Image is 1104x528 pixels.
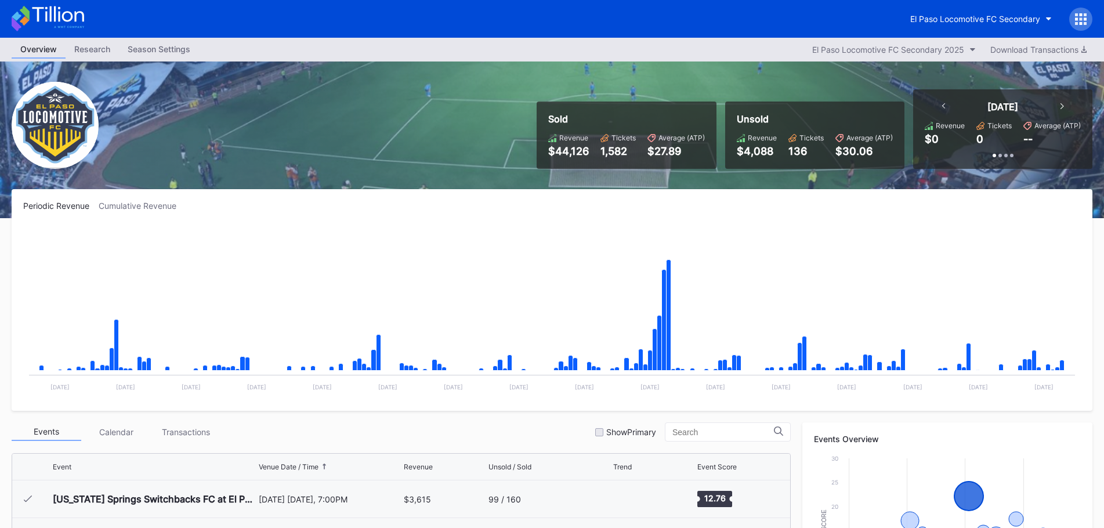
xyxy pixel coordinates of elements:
[613,462,632,471] div: Trend
[936,121,965,130] div: Revenue
[831,503,838,510] text: 20
[772,384,791,390] text: [DATE]
[987,121,1012,130] div: Tickets
[182,384,201,390] text: [DATE]
[488,462,531,471] div: Unsold / Sold
[66,41,119,59] a: Research
[910,14,1040,24] div: El Paso Locomotive FC Secondary
[404,494,431,504] div: $3,615
[53,462,71,471] div: Event
[814,434,1081,444] div: Events Overview
[488,494,521,504] div: 99 / 160
[116,384,135,390] text: [DATE]
[697,462,737,471] div: Event Score
[647,145,705,157] div: $27.89
[559,133,588,142] div: Revenue
[509,384,529,390] text: [DATE]
[658,133,705,142] div: Average (ATP)
[151,423,220,441] div: Transactions
[119,41,199,59] a: Season Settings
[831,455,838,462] text: 30
[903,384,922,390] text: [DATE]
[976,133,983,145] div: 0
[835,145,893,157] div: $30.06
[12,423,81,441] div: Events
[444,384,463,390] text: [DATE]
[23,225,1081,399] svg: Chart title
[812,45,964,55] div: El Paso Locomotive FC Secondary 2025
[613,484,648,513] svg: Chart title
[23,201,99,211] div: Periodic Revenue
[748,133,777,142] div: Revenue
[737,145,777,157] div: $4,088
[53,493,256,505] div: [US_STATE] Springs Switchbacks FC at El Paso Locomotive FC
[990,45,1087,55] div: Download Transactions
[247,384,266,390] text: [DATE]
[611,133,636,142] div: Tickets
[313,384,332,390] text: [DATE]
[259,494,401,504] div: [DATE] [DATE], 7:00PM
[50,384,70,390] text: [DATE]
[706,384,725,390] text: [DATE]
[672,428,774,437] input: Search
[831,479,838,486] text: 25
[799,133,824,142] div: Tickets
[99,201,186,211] div: Cumulative Revenue
[806,42,982,57] button: El Paso Locomotive FC Secondary 2025
[902,8,1060,30] button: El Paso Locomotive FC Secondary
[404,462,433,471] div: Revenue
[606,427,656,437] div: Show Primary
[548,145,589,157] div: $44,126
[12,41,66,59] a: Overview
[969,384,988,390] text: [DATE]
[548,113,705,125] div: Sold
[846,133,893,142] div: Average (ATP)
[640,384,660,390] text: [DATE]
[788,145,824,157] div: 136
[575,384,594,390] text: [DATE]
[81,423,151,441] div: Calendar
[925,133,939,145] div: $0
[737,113,893,125] div: Unsold
[1034,121,1081,130] div: Average (ATP)
[984,42,1092,57] button: Download Transactions
[1034,384,1054,390] text: [DATE]
[987,101,1018,113] div: [DATE]
[119,41,199,57] div: Season Settings
[66,41,119,57] div: Research
[259,462,318,471] div: Venue Date / Time
[1023,133,1033,145] div: --
[837,384,856,390] text: [DATE]
[378,384,397,390] text: [DATE]
[704,493,725,503] text: 12.76
[600,145,636,157] div: 1,582
[12,82,99,169] img: El_Paso_Locomotive_FC_Secondary.png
